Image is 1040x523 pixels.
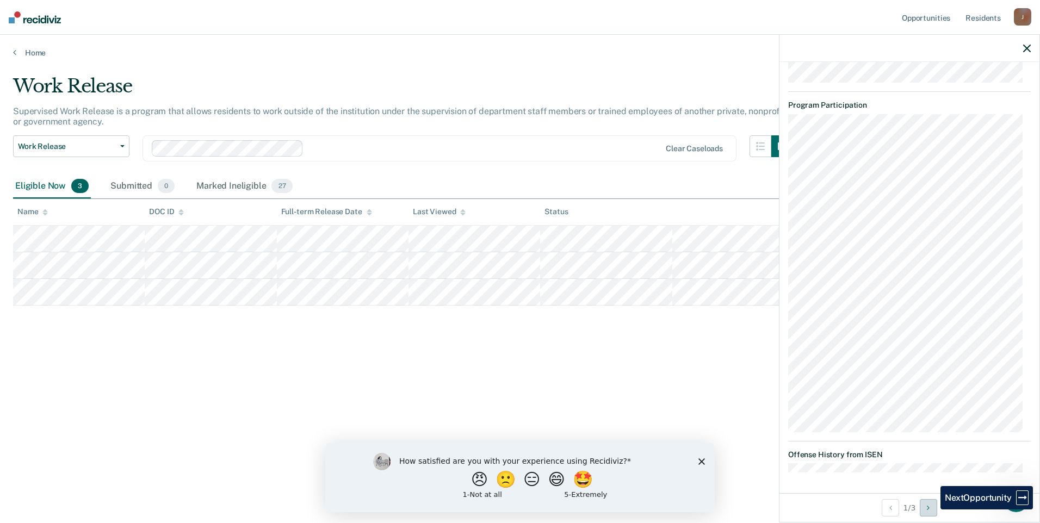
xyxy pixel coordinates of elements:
[71,179,89,193] span: 3
[1014,8,1031,26] div: J
[13,175,91,198] div: Eligible Now
[271,179,292,193] span: 27
[413,207,466,216] div: Last Viewed
[108,175,177,198] div: Submitted
[788,450,1031,459] dt: Offense History from ISEN
[13,106,787,127] p: Supervised Work Release is a program that allows residents to work outside of the institution und...
[13,75,793,106] div: Work Release
[882,499,899,516] button: Previous Opportunity
[325,442,715,512] iframe: Survey by Kim from Recidiviz
[920,499,937,516] button: Next Opportunity
[149,207,184,216] div: DOC ID
[13,48,1027,58] a: Home
[281,207,372,216] div: Full-term Release Date
[9,11,61,23] img: Recidiviz
[18,142,116,151] span: Work Release
[666,144,723,153] div: Clear caseloads
[158,179,175,193] span: 0
[779,493,1039,522] div: 1 / 3
[1003,486,1029,512] iframe: Intercom live chat
[17,207,48,216] div: Name
[194,175,294,198] div: Marked Ineligible
[788,101,1031,110] dt: Program Participation
[544,207,568,216] div: Status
